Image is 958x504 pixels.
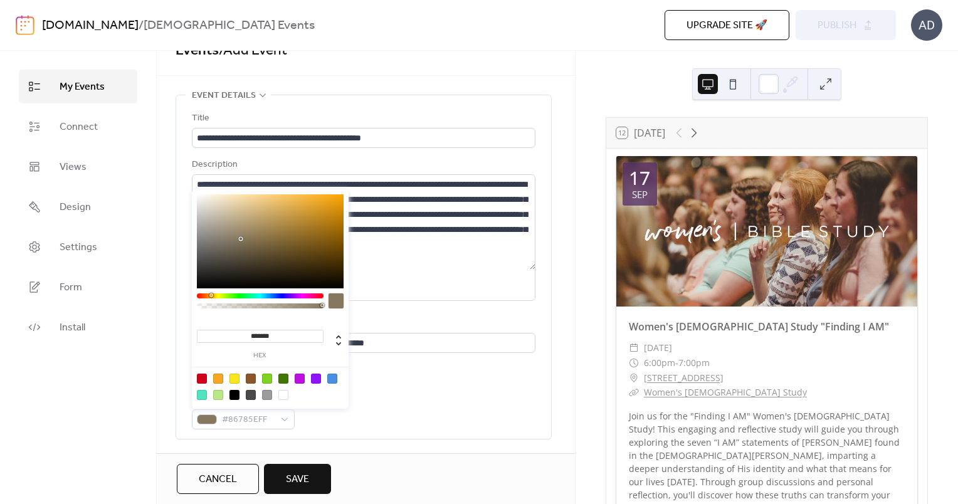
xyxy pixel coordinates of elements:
span: Upgrade site 🚀 [687,18,767,33]
div: #000000 [229,390,239,400]
span: Event details [192,88,256,103]
div: #9013FE [311,374,321,384]
span: Form [60,280,82,295]
a: Form [19,270,137,304]
span: Views [60,160,87,175]
a: Women's [DEMOGRAPHIC_DATA] Study "Finding I AM" [629,320,889,333]
div: #417505 [278,374,288,384]
div: #8B572A [246,374,256,384]
div: #FFFFFF [278,390,288,400]
span: 6:00pm [644,355,675,370]
span: Install [60,320,85,335]
div: #F8E71C [229,374,239,384]
div: #9B9B9B [262,390,272,400]
div: #F5A623 [213,374,223,384]
span: - [675,355,678,370]
div: AD [911,9,942,41]
a: [DOMAIN_NAME] [42,14,139,38]
span: [DATE] [644,340,672,355]
div: ​ [629,385,639,400]
span: Settings [60,240,97,255]
span: 7:00pm [678,355,710,370]
button: Cancel [177,464,259,494]
div: Description [192,157,533,172]
button: Save [264,464,331,494]
div: ​ [629,370,639,386]
span: My Events [60,80,105,95]
div: Sep [632,190,648,199]
b: / [139,14,144,38]
button: Upgrade site 🚀 [665,10,789,40]
div: ​ [629,340,639,355]
div: ​ [629,355,639,370]
div: #D0021B [197,374,207,384]
span: Save [286,472,309,487]
div: #4A4A4A [246,390,256,400]
a: Settings [19,230,137,264]
div: Location [192,316,533,331]
span: #86785EFF [222,412,275,428]
b: [DEMOGRAPHIC_DATA] Events [144,14,315,38]
div: #4A90E2 [327,374,337,384]
a: My Events [19,70,137,103]
a: Women's [DEMOGRAPHIC_DATA] Study [644,386,807,398]
a: Design [19,190,137,224]
span: Connect [60,120,98,135]
div: #BD10E0 [295,374,305,384]
div: Title [192,111,533,126]
span: Cancel [199,472,237,487]
div: 17 [629,169,650,187]
div: #50E3C2 [197,390,207,400]
a: Connect [19,110,137,144]
div: #7ED321 [262,374,272,384]
div: #B8E986 [213,390,223,400]
a: [STREET_ADDRESS] [644,370,724,386]
img: logo [16,15,34,35]
a: Events [176,37,219,65]
label: hex [197,352,324,359]
a: Views [19,150,137,184]
span: Design [60,200,91,215]
span: / Add Event [219,37,287,65]
a: Install [19,310,137,344]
